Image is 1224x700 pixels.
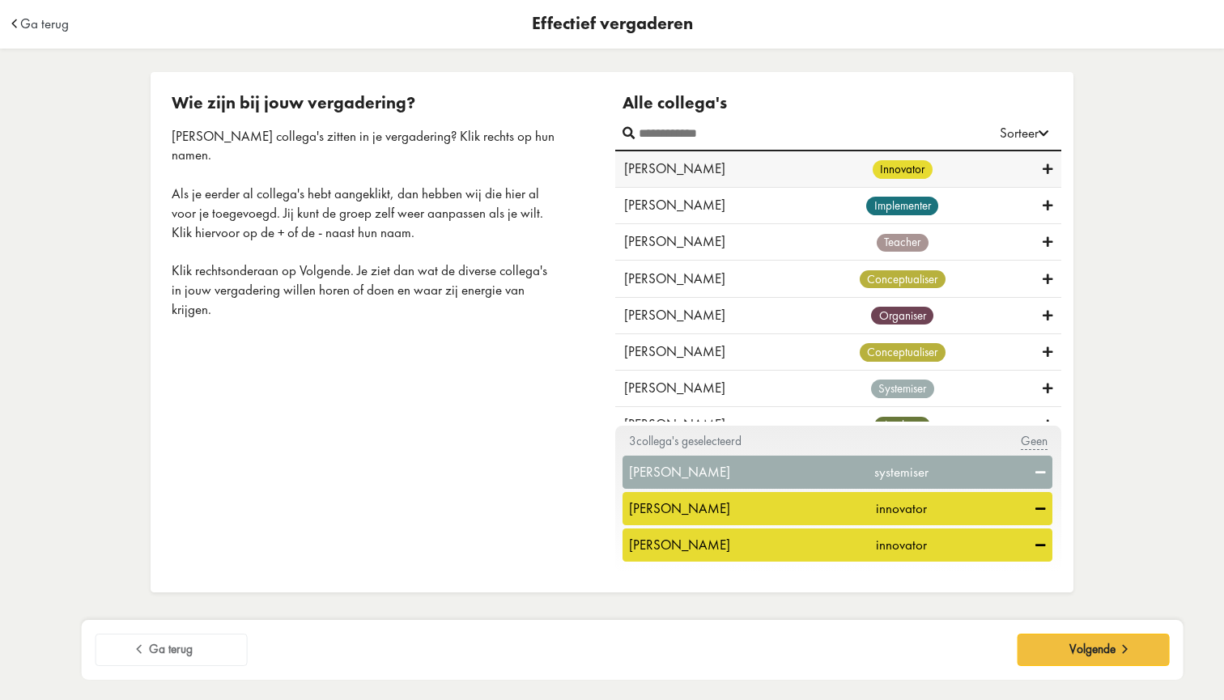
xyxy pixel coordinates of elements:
span: analyser [874,417,930,435]
span: [PERSON_NAME] [624,196,725,214]
div: Wie zijn bij jouw vergadering? [172,92,601,113]
span: [PERSON_NAME] [624,159,725,177]
span: [PERSON_NAME] [624,342,725,360]
span: [PERSON_NAME] [629,499,730,517]
span: implementer [866,197,938,214]
div: Effectief vergaderen [532,15,693,33]
span: [PERSON_NAME] [629,463,730,481]
span: innovator [873,160,933,178]
a: Ga terug [20,17,69,31]
span: [PERSON_NAME] [629,536,730,554]
span: conceptualiser [860,343,946,361]
span: systemiser [871,380,934,397]
span: [PERSON_NAME] [624,306,725,324]
div: [PERSON_NAME] collega's zitten in je vergadering? Klik rechts op hun namen. Als je eerder al coll... [172,127,601,320]
span: conceptualiser [860,270,946,288]
span: [PERSON_NAME] [624,232,725,250]
span: collega's geselecteerd [629,433,742,449]
span: innovator [876,536,927,554]
div: Sorteer [1000,124,1048,143]
span: 3 [629,433,636,449]
span: teacher [877,234,929,252]
span: [PERSON_NAME] [624,415,725,433]
span: systemiser [874,463,929,481]
span: [PERSON_NAME] [624,379,725,397]
span: organiser [871,307,933,325]
div: Alle collega's [623,92,727,113]
span: [PERSON_NAME] [624,269,725,287]
span: innovator [876,499,927,517]
span: Geen [1021,433,1048,450]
